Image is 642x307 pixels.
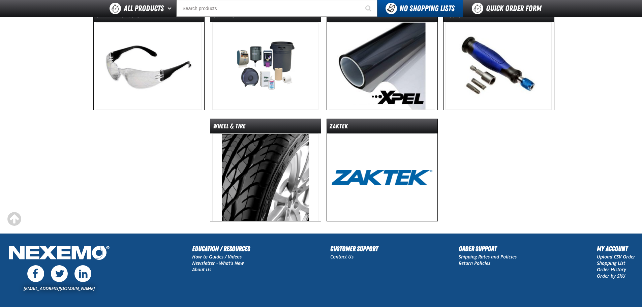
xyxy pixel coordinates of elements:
[459,260,490,266] a: Return Policies
[7,244,112,264] img: Nexemo Logo
[210,122,321,133] dt: Wheel & Tire
[327,7,438,110] a: Tint
[446,22,552,110] img: Tools
[399,4,455,13] span: No Shopping Lists
[210,119,321,221] a: Wheel & Tire
[443,7,554,110] a: Tools
[597,244,635,254] h2: My Account
[24,285,95,291] a: [EMAIL_ADDRESS][DOMAIN_NAME]
[597,266,626,273] a: Order History
[597,253,635,260] a: Upload CSV Order
[597,260,625,266] a: Shopping List
[192,244,250,254] h2: Education / Resources
[330,244,378,254] h2: Customer Support
[459,244,517,254] h2: Order Support
[329,133,435,221] img: ZAKTEK
[96,22,202,110] img: Safety Products
[212,133,318,221] img: Wheel & Tire
[192,266,211,273] a: About Us
[327,122,437,133] dt: ZAKTEK
[459,253,517,260] a: Shipping Rates and Policies
[93,7,205,110] a: Safety Products
[327,119,438,221] a: ZAKTEK
[192,260,244,266] a: Newsletter - What's New
[210,7,321,110] a: Supplies
[330,253,354,260] a: Contact Us
[597,273,625,279] a: Order by SKU
[192,253,242,260] a: How to Guides / Videos
[124,2,164,14] span: All Products
[329,22,435,110] img: Tint
[212,22,318,110] img: Supplies
[7,212,22,226] div: Scroll to the top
